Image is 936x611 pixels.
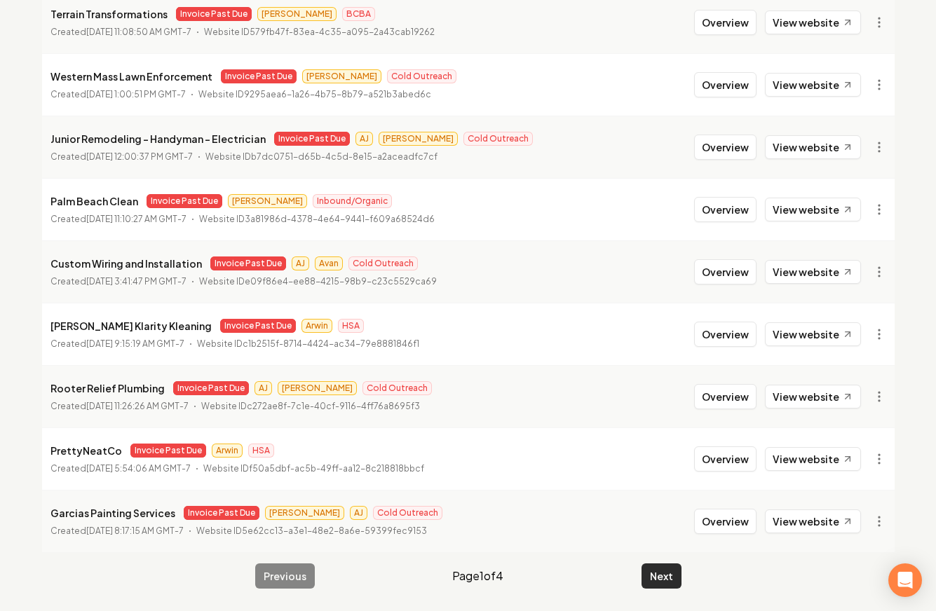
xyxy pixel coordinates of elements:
span: Page 1 of 4 [452,568,503,584]
span: Cold Outreach [387,69,456,83]
p: Garcias Painting Services [50,504,175,521]
span: [PERSON_NAME] [278,381,357,395]
span: Invoice Past Due [210,256,286,270]
button: Overview [694,197,757,222]
p: Terrain Transformations [50,6,168,22]
p: Website ID c1b2515f-8714-4424-ac34-79e8881846f1 [197,337,419,351]
span: Arwin [212,444,243,458]
span: Invoice Past Due [274,132,350,146]
p: Website ID b7dc0751-d65b-4c5d-8e15-a2aceadfc7cf [205,150,438,164]
span: Invoice Past Due [176,7,252,21]
span: Invoice Past Due [147,194,222,208]
p: Created [50,399,189,413]
time: [DATE] 11:26:26 AM GMT-7 [86,401,189,411]
p: Website ID e09f86e4-ee88-4215-98b9-c23c5529ca69 [199,275,437,289]
a: View website [765,198,861,221]
button: Next [642,563,681,589]
span: [PERSON_NAME] [228,194,307,208]
button: Overview [694,10,757,35]
a: View website [765,385,861,409]
span: Invoice Past Due [130,444,206,458]
span: AJ [255,381,272,395]
p: Website ID 579fb47f-83ea-4c35-a095-2a43cab19262 [204,25,435,39]
p: Created [50,337,184,351]
time: [DATE] 9:15:19 AM GMT-7 [86,338,184,349]
span: [PERSON_NAME] [379,132,458,146]
button: Overview [694,322,757,347]
a: View website [765,509,861,533]
a: View website [765,322,861,346]
span: HSA [248,444,274,458]
span: Cold Outreach [348,256,418,270]
button: Overview [694,446,757,472]
p: Junior Remodeling - Handyman - Electrician [50,130,266,147]
p: Created [50,212,186,226]
p: PrettyNeatCo [50,442,122,459]
p: Western Mass Lawn Enforcement [50,68,212,85]
span: BCBA [342,7,375,21]
span: [PERSON_NAME] [302,69,381,83]
p: Custom Wiring and Installation [50,255,202,272]
span: Invoice Past Due [173,381,249,395]
button: Overview [694,259,757,284]
p: [PERSON_NAME] Klarity Kleaning [50,317,212,334]
p: Website ID 3a81986d-4378-4e64-9441-f609a68524d6 [199,212,435,226]
span: Cold Outreach [373,506,442,520]
span: Arwin [301,319,332,333]
span: HSA [338,319,364,333]
a: View website [765,73,861,97]
button: Overview [694,509,757,534]
time: [DATE] 1:00:51 PM GMT-7 [86,89,186,99]
span: [PERSON_NAME] [265,506,344,520]
a: View website [765,260,861,284]
p: Created [50,524,184,538]
time: [DATE] 11:08:50 AM GMT-7 [86,27,191,37]
div: Open Intercom Messenger [888,563,922,597]
p: Created [50,150,193,164]
span: Invoice Past Due [220,319,296,333]
p: Website ID c272ae8f-7c1e-40cf-9116-4ff76a8695f3 [201,399,420,413]
span: Cold Outreach [362,381,432,395]
button: Overview [694,135,757,160]
time: [DATE] 5:54:06 AM GMT-7 [86,463,191,474]
span: Avan [315,256,343,270]
a: View website [765,447,861,471]
p: Website ID f50a5dbf-ac5b-49ff-aa12-8c218818bbcf [203,462,424,476]
time: [DATE] 12:00:37 PM GMT-7 [86,151,193,162]
p: Created [50,275,186,289]
span: AJ [355,132,373,146]
p: Website ID 5e62cc13-a3e1-48e2-8a6e-59399fec9153 [196,524,427,538]
p: Website ID 9295aea6-1a26-4b75-8b79-a521b3abed6c [198,88,431,102]
time: [DATE] 8:17:15 AM GMT-7 [86,526,184,536]
p: Created [50,462,191,476]
span: Cold Outreach [463,132,533,146]
span: AJ [292,256,309,270]
time: [DATE] 3:41:47 PM GMT-7 [86,276,186,287]
p: Rooter Relief Plumbing [50,380,165,397]
span: Inbound/Organic [313,194,392,208]
span: [PERSON_NAME] [257,7,337,21]
a: View website [765,135,861,159]
button: Overview [694,72,757,97]
span: AJ [350,506,367,520]
p: Created [50,25,191,39]
time: [DATE] 11:10:27 AM GMT-7 [86,214,186,224]
button: Overview [694,384,757,409]
p: Created [50,88,186,102]
p: Palm Beach Clean [50,193,138,210]
span: Invoice Past Due [184,506,259,520]
span: Invoice Past Due [221,69,297,83]
a: View website [765,11,861,34]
